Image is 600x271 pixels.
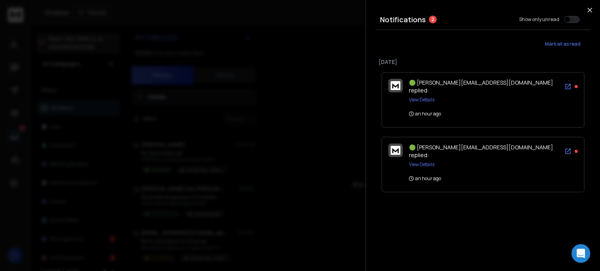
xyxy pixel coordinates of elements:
p: an hour ago [409,175,441,182]
span: 2 [429,16,437,23]
h3: Notifications [380,14,426,25]
img: logo [391,81,400,90]
button: Mark all as read [534,36,591,52]
img: logo [391,146,400,155]
div: Open Intercom Messenger [571,244,590,263]
p: an hour ago [409,111,441,117]
button: View Details [409,161,434,168]
label: Show only unread [519,16,559,23]
p: [DATE] [379,58,587,66]
span: Mark all as read [545,41,580,47]
span: 🟢 [PERSON_NAME][EMAIL_ADDRESS][DOMAIN_NAME] replied: [409,143,553,159]
button: View Details [409,97,434,103]
span: 🟢 [PERSON_NAME][EMAIL_ADDRESS][DOMAIN_NAME] replied: [409,79,553,94]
